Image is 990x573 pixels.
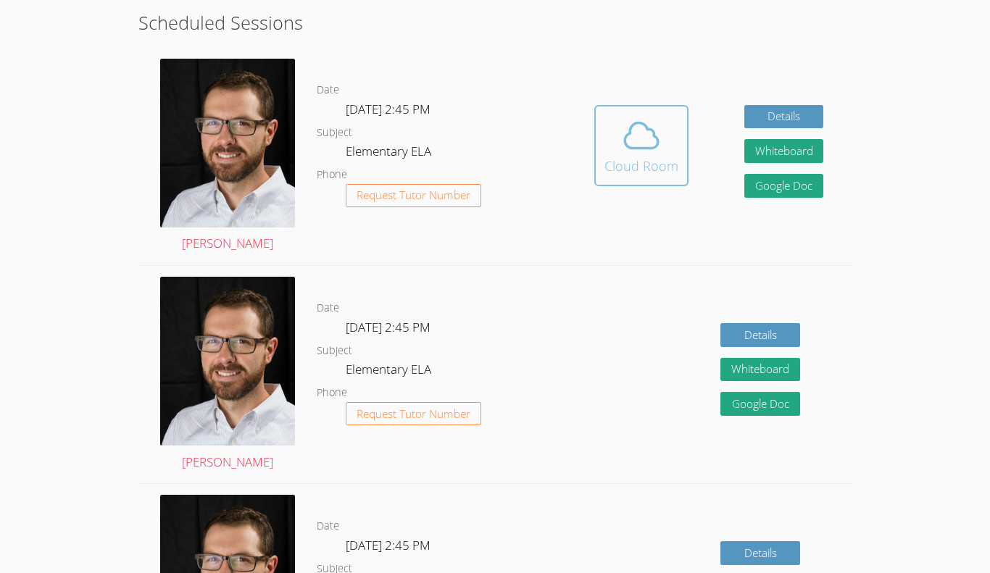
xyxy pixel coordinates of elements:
[160,277,295,472] a: [PERSON_NAME]
[317,342,352,360] dt: Subject
[346,101,430,117] span: [DATE] 2:45 PM
[720,323,800,347] a: Details
[346,359,434,384] dd: Elementary ELA
[594,105,689,186] button: Cloud Room
[720,392,800,416] a: Google Doc
[357,409,470,419] span: Request Tutor Number
[160,277,295,445] img: avatar.png
[317,124,352,142] dt: Subject
[138,9,852,36] h2: Scheduled Sessions
[317,299,339,317] dt: Date
[604,156,678,176] div: Cloud Room
[160,59,295,254] a: [PERSON_NAME]
[346,537,430,553] span: [DATE] 2:45 PM
[744,105,824,129] a: Details
[160,59,295,227] img: avatar.png
[357,190,470,201] span: Request Tutor Number
[346,402,481,426] button: Request Tutor Number
[744,174,824,198] a: Google Doc
[720,358,800,382] button: Whiteboard
[346,319,430,335] span: [DATE] 2:45 PM
[317,517,339,535] dt: Date
[744,139,824,163] button: Whiteboard
[317,81,339,99] dt: Date
[317,384,347,402] dt: Phone
[346,184,481,208] button: Request Tutor Number
[317,166,347,184] dt: Phone
[720,541,800,565] a: Details
[346,141,434,166] dd: Elementary ELA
